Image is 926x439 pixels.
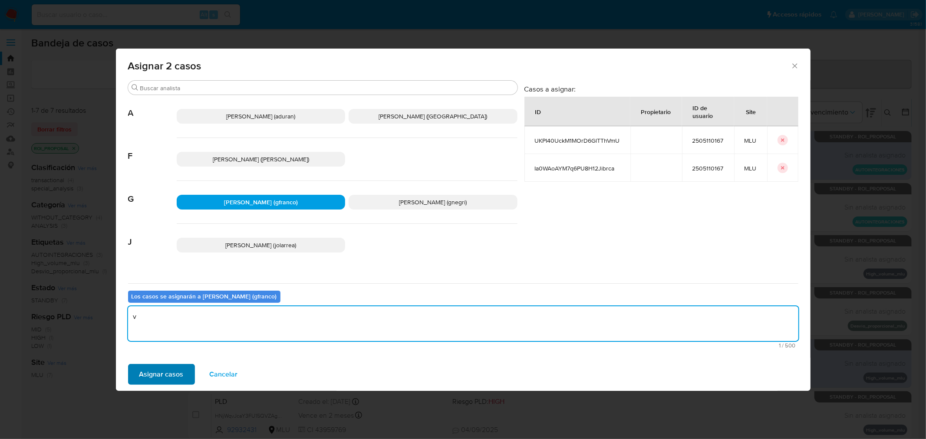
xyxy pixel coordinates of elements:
span: UKPI40UckM1MOrD6GlTThVmU [535,137,620,144]
span: [PERSON_NAME] ([GEOGRAPHIC_DATA]) [379,112,487,121]
button: Cancelar [198,364,249,385]
div: Propietario [631,101,682,122]
div: [PERSON_NAME] (gnegri) [349,195,517,210]
span: [PERSON_NAME] ([PERSON_NAME]) [213,155,309,164]
span: Máximo 500 caracteres [131,343,796,348]
div: [PERSON_NAME] ([GEOGRAPHIC_DATA]) [349,109,517,124]
input: Buscar analista [140,84,514,92]
button: Asignar casos [128,364,195,385]
button: icon-button [778,135,788,145]
span: 2505110167 [692,164,724,172]
span: Asignar 2 casos [128,61,791,71]
span: Asignar casos [139,365,184,384]
span: [PERSON_NAME] (jolarrea) [225,241,296,249]
button: Buscar [132,84,138,91]
span: MLU [745,164,757,172]
div: [PERSON_NAME] (jolarrea) [177,238,346,252]
div: [PERSON_NAME] (gfranco) [177,195,346,210]
span: Cancelar [210,365,238,384]
span: 2505110167 [692,137,724,144]
span: [PERSON_NAME] (gnegri) [399,198,467,206]
span: Ia0WAoAYM7q6PU8H12Jibrca [535,164,620,172]
button: Cerrar ventana [791,62,798,69]
span: [PERSON_NAME] (gfranco) [224,198,298,206]
div: ID [525,101,552,122]
div: Site [736,101,767,122]
span: F [128,138,177,161]
span: A [128,95,177,118]
span: MLU [745,137,757,144]
div: [PERSON_NAME] (aduran) [177,109,346,124]
div: ID de usuario [682,97,734,126]
h3: Casos a asignar: [524,85,798,93]
div: assign-modal [116,49,811,391]
span: [PERSON_NAME] (aduran) [226,112,295,121]
textarea: v [128,306,798,341]
button: icon-button [778,163,788,173]
div: [PERSON_NAME] ([PERSON_NAME]) [177,152,346,167]
b: Los casos se asignarán a [PERSON_NAME] (gfranco) [132,292,277,301]
span: G [128,181,177,204]
span: J [128,224,177,247]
